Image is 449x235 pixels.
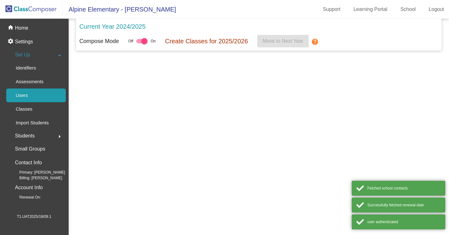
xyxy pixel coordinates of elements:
span: Renewal On: [9,194,41,200]
span: Set Up [15,50,30,59]
div: user authenticated [367,219,441,225]
p: Settings [15,38,33,46]
div: Successfully fetched renewal date [367,202,441,208]
p: Home [15,24,28,32]
span: Off [128,38,133,44]
span: Billing: [PERSON_NAME] [9,175,62,181]
p: Classes [16,105,32,113]
span: Students [15,132,35,140]
mat-icon: arrow_drop_down [56,52,63,59]
span: On [151,38,156,44]
p: Current Year 2024/2025 [79,22,145,31]
span: Alpine Elementary - [PERSON_NAME] [62,4,176,14]
p: Users [16,92,28,99]
button: Move to Next Year [257,35,309,47]
a: Learning Portal [349,4,393,14]
p: Account Info [15,183,43,192]
p: Small Groups [15,145,45,153]
mat-icon: arrow_right [56,133,63,140]
div: Fetched school contacts [367,185,441,191]
mat-icon: help [311,38,319,46]
a: Support [318,4,345,14]
p: Contact Info [15,158,42,167]
a: School [395,4,421,14]
mat-icon: home [7,24,15,32]
span: Primary: [PERSON_NAME] [9,170,65,175]
p: Create Classes for 2025/2026 [165,36,248,46]
mat-icon: settings [7,38,15,46]
p: Identifiers [16,64,36,72]
a: Logout [424,4,449,14]
p: Compose Mode [79,37,119,46]
p: Import Students [16,119,49,127]
p: Assessments [16,78,43,85]
span: Move to Next Year [263,38,303,44]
